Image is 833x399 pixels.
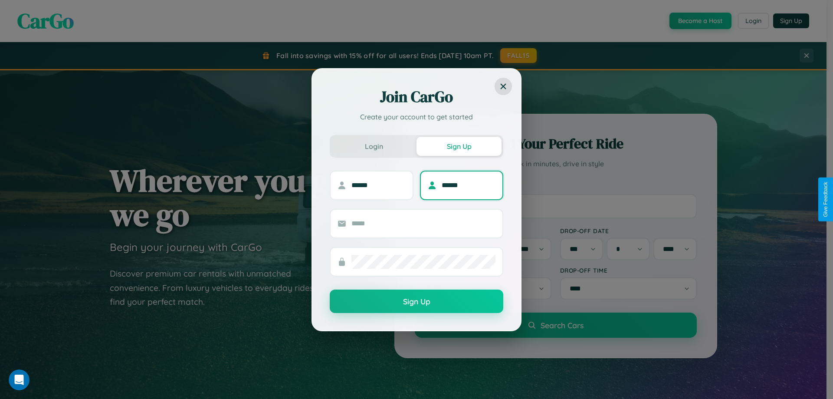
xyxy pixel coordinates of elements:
div: Give Feedback [823,182,829,217]
button: Sign Up [416,137,502,156]
button: Sign Up [330,290,503,313]
p: Create your account to get started [330,112,503,122]
button: Login [331,137,416,156]
iframe: Intercom live chat [9,369,30,390]
h2: Join CarGo [330,86,503,107]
